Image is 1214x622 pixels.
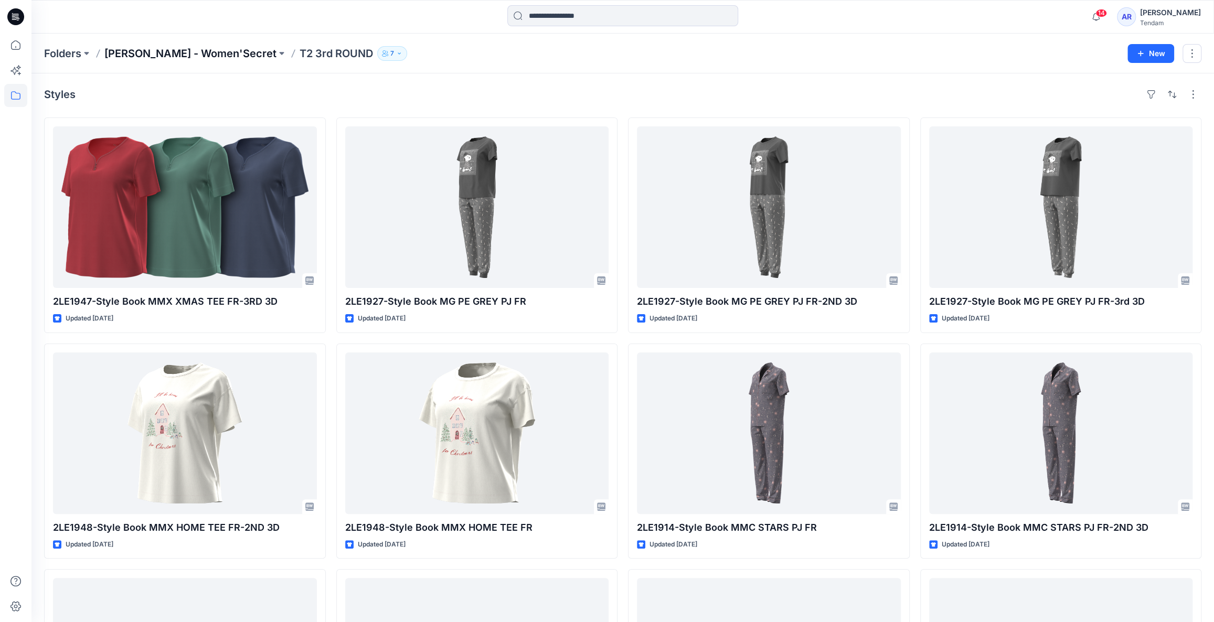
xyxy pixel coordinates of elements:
div: [PERSON_NAME] [1140,6,1201,19]
a: 2LE1927-Style Book MG PE GREY PJ FR [345,126,609,288]
p: Updated [DATE] [66,539,113,550]
p: Updated [DATE] [358,539,406,550]
a: 2LE1927-Style Book MG PE GREY PJ FR-2ND 3D [637,126,901,288]
p: 2LE1948-Style Book MMX HOME TEE FR-2ND 3D [53,520,317,535]
a: Folders [44,46,81,61]
p: 2LE1914-Style Book MMC STARS PJ FR-2ND 3D [929,520,1193,535]
a: 2LE1927-Style Book MG PE GREY PJ FR-3rd 3D [929,126,1193,288]
p: Updated [DATE] [942,313,989,324]
div: Tendam [1140,19,1201,27]
p: Updated [DATE] [649,539,697,550]
p: 2LE1927-Style Book MG PE GREY PJ FR-2ND 3D [637,294,901,309]
p: 2LE1927-Style Book MG PE GREY PJ FR-3rd 3D [929,294,1193,309]
a: 2LE1914-Style Book MMC STARS PJ FR [637,352,901,514]
a: 2LE1948-Style Book MMX HOME TEE FR [345,352,609,514]
p: Updated [DATE] [66,313,113,324]
h4: Styles [44,88,76,101]
p: 2LE1927-Style Book MG PE GREY PJ FR [345,294,609,309]
p: T2 3rd ROUND [300,46,373,61]
p: Updated [DATE] [942,539,989,550]
a: 2LE1914-Style Book MMC STARS PJ FR-2ND 3D [929,352,1193,514]
a: 2LE1947-Style Book MMX XMAS TEE FR-3RD 3D [53,126,317,288]
p: 2LE1947-Style Book MMX XMAS TEE FR-3RD 3D [53,294,317,309]
a: [PERSON_NAME] - Women'Secret [104,46,276,61]
p: 2LE1914-Style Book MMC STARS PJ FR [637,520,901,535]
button: New [1127,44,1174,63]
p: 2LE1948-Style Book MMX HOME TEE FR [345,520,609,535]
button: 7 [377,46,407,61]
div: AR [1117,7,1136,26]
span: 14 [1095,9,1107,17]
p: 7 [390,48,394,59]
p: Updated [DATE] [358,313,406,324]
a: 2LE1948-Style Book MMX HOME TEE FR-2ND 3D [53,352,317,514]
p: Updated [DATE] [649,313,697,324]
